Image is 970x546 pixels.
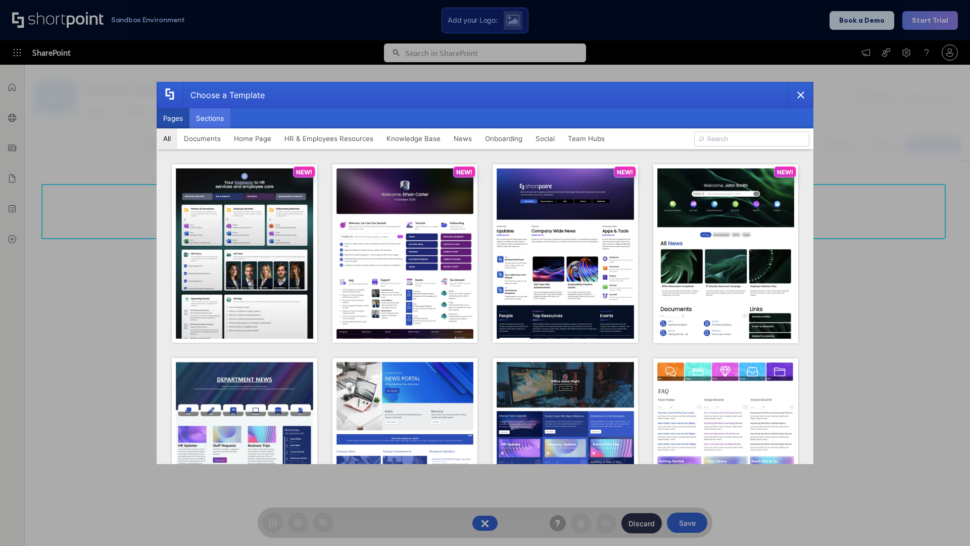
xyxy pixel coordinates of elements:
button: Social [529,128,561,149]
button: Home Page [227,128,278,149]
button: Pages [157,108,189,128]
input: Search [694,131,809,147]
iframe: Chat Widget [919,497,970,546]
button: News [447,128,478,149]
button: All [157,128,177,149]
p: NEW! [456,168,472,176]
button: Documents [177,128,227,149]
button: Team Hubs [561,128,611,149]
button: Knowledge Base [380,128,447,149]
p: NEW! [296,168,312,176]
p: NEW! [617,168,633,176]
button: Onboarding [478,128,529,149]
div: template selector [157,82,813,464]
button: Sections [189,108,230,128]
p: NEW! [777,168,793,176]
button: HR & Employees Resources [278,128,380,149]
div: Choose a Template [182,82,265,108]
